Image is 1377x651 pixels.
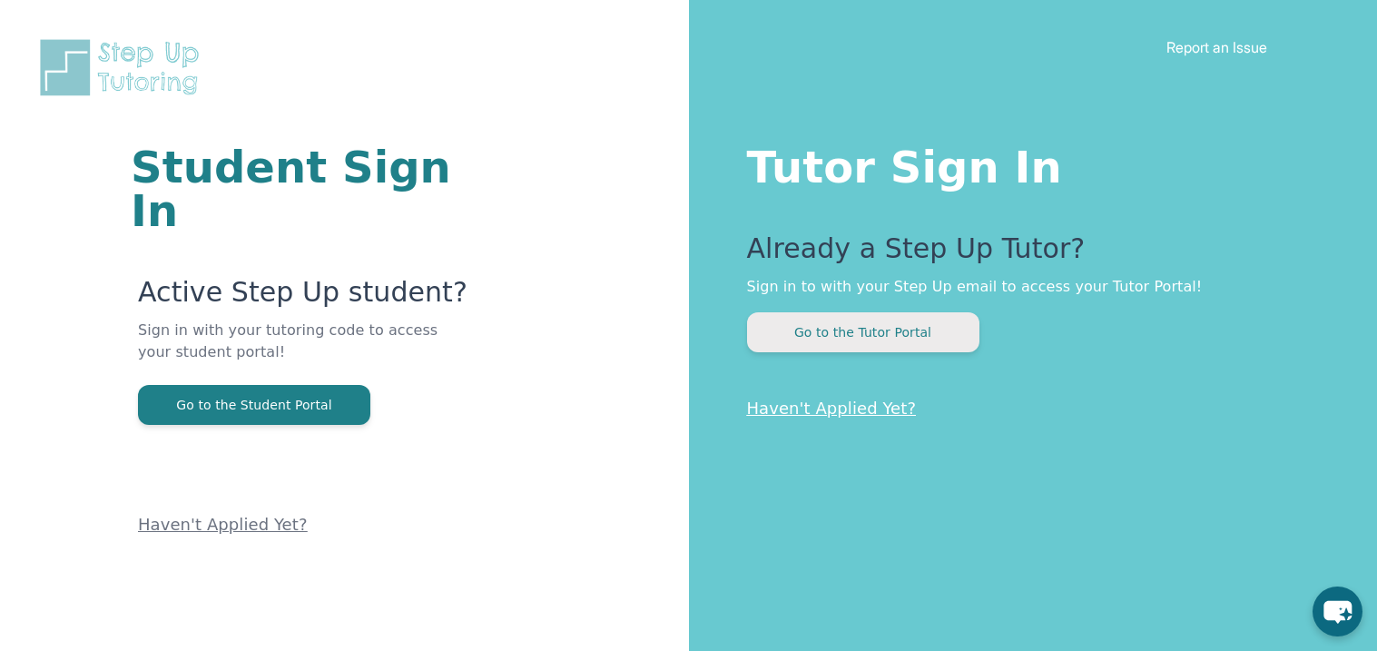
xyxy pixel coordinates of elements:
[138,385,370,425] button: Go to the Student Portal
[747,138,1305,189] h1: Tutor Sign In
[138,320,471,385] p: Sign in with your tutoring code to access your student portal!
[747,232,1305,276] p: Already a Step Up Tutor?
[1313,587,1362,636] button: chat-button
[131,145,471,232] h1: Student Sign In
[747,276,1305,298] p: Sign in to with your Step Up email to access your Tutor Portal!
[747,399,917,418] a: Haven't Applied Yet?
[36,36,211,99] img: Step Up Tutoring horizontal logo
[138,515,308,534] a: Haven't Applied Yet?
[138,276,471,320] p: Active Step Up student?
[747,312,979,352] button: Go to the Tutor Portal
[1166,38,1267,56] a: Report an Issue
[138,396,370,413] a: Go to the Student Portal
[747,323,979,340] a: Go to the Tutor Portal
